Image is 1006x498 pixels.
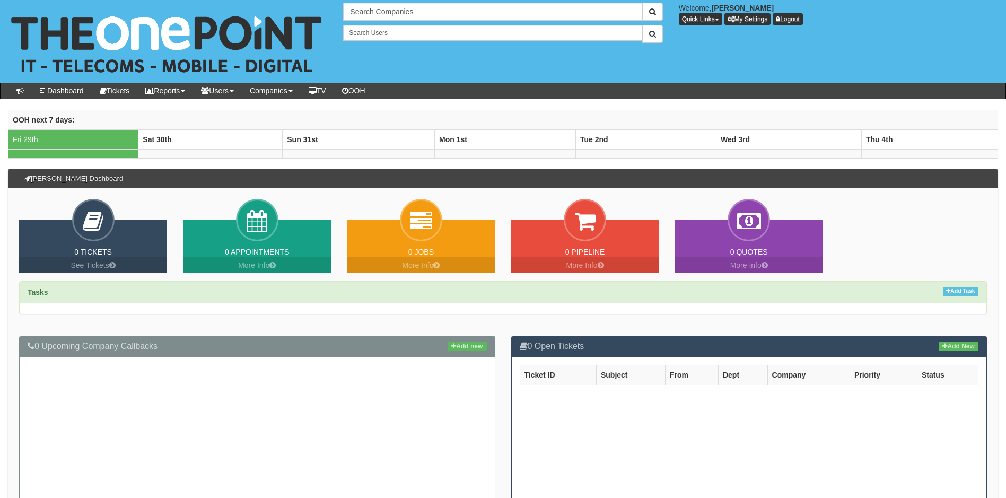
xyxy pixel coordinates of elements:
[511,257,659,273] a: More Info
[343,25,642,41] input: Search Users
[448,342,486,351] a: Add new
[334,83,373,99] a: OOH
[917,365,978,385] th: Status
[28,342,487,351] h3: 0 Upcoming Company Callbacks
[435,129,576,149] th: Mon 1st
[520,342,979,351] h3: 0 Open Tickets
[596,365,665,385] th: Subject
[92,83,138,99] a: Tickets
[408,248,434,256] a: 0 Jobs
[8,129,138,149] td: Fri 29th
[939,342,978,351] a: Add New
[19,170,128,188] h3: [PERSON_NAME] Dashboard
[137,83,193,99] a: Reports
[138,129,283,149] th: Sat 30th
[665,365,718,385] th: From
[343,3,642,21] input: Search Companies
[193,83,242,99] a: Users
[679,13,722,25] button: Quick Links
[850,365,917,385] th: Priority
[565,248,605,256] a: 0 Pipeline
[8,110,998,129] th: OOH next 7 days:
[347,257,495,273] a: More Info
[724,13,771,25] a: My Settings
[712,4,774,12] b: [PERSON_NAME]
[283,129,435,149] th: Sun 31st
[19,257,167,273] a: See Tickets
[716,129,861,149] th: Wed 3rd
[225,248,289,256] a: 0 Appointments
[671,3,1006,25] div: Welcome,
[32,83,92,99] a: Dashboard
[575,129,716,149] th: Tue 2nd
[74,248,112,256] a: 0 Tickets
[718,365,767,385] th: Dept
[28,288,48,296] strong: Tasks
[730,248,768,256] a: 0 Quotes
[242,83,301,99] a: Companies
[943,287,978,296] a: Add Task
[767,365,850,385] th: Company
[301,83,334,99] a: TV
[520,365,596,385] th: Ticket ID
[773,13,803,25] a: Logout
[183,257,331,273] a: More Info
[675,257,823,273] a: More Info
[861,129,998,149] th: Thu 4th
